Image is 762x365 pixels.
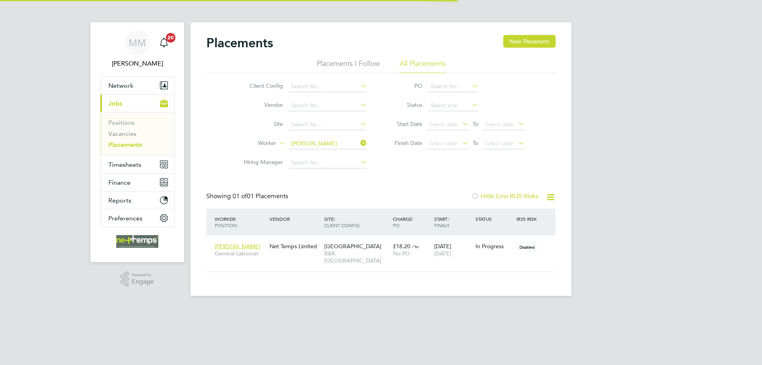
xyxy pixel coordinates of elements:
[206,35,273,51] h2: Placements
[237,82,283,89] label: Client Config
[470,138,481,148] span: To
[324,250,389,264] span: B&K [GEOGRAPHIC_DATA]
[100,174,174,191] button: Finance
[108,141,142,149] a: Placements
[503,35,556,48] button: New Placement
[393,216,414,228] span: / PO
[475,243,513,250] div: In Progress
[471,192,538,200] label: Hide Low IR35 Risks
[434,250,451,257] span: [DATE]
[100,112,174,155] div: Jobs
[289,157,367,168] input: Search for...
[206,192,290,201] div: Showing
[237,101,283,108] label: Vendor
[215,216,237,228] span: / Position
[215,250,266,257] span: General Labourer
[108,179,131,186] span: Finance
[213,238,556,245] a: [PERSON_NAME]General LabourerNet Temps Limited[GEOGRAPHIC_DATA]B&K [GEOGRAPHIC_DATA]£18.20 / hrNo...
[108,214,142,222] span: Preferences
[429,140,458,147] span: Select date
[289,119,367,130] input: Search for...
[514,212,542,226] div: IR35 Risk
[108,100,122,107] span: Jobs
[322,212,391,232] div: Site
[324,216,360,228] span: / Client Config
[129,38,146,48] span: MM
[485,121,514,128] span: Select date
[473,212,515,226] div: Status
[100,77,174,94] button: Network
[90,22,184,262] nav: Main navigation
[100,191,174,209] button: Reports
[432,212,473,232] div: Start
[429,121,458,128] span: Select date
[267,212,322,226] div: Vendor
[289,138,367,149] input: Search for...
[156,30,172,56] a: 20
[100,209,174,227] button: Preferences
[387,101,422,108] label: Status
[387,82,422,89] label: PO
[116,235,158,248] img: net-temps-logo-retina.png
[324,243,381,250] span: [GEOGRAPHIC_DATA]
[132,278,154,285] span: Engage
[166,33,175,42] span: 20
[393,243,410,250] span: £18.20
[108,119,135,126] a: Positions
[428,100,478,111] input: Select one
[213,212,267,232] div: Worker
[233,192,288,200] span: 01 Placements
[289,81,367,92] input: Search for...
[485,140,514,147] span: Select date
[267,239,322,254] div: Net Temps Limited
[121,272,154,287] a: Powered byEngage
[108,197,131,204] span: Reports
[237,120,283,127] label: Site
[100,59,175,68] span: Mia Mellors
[132,272,154,278] span: Powered by
[100,95,174,112] button: Jobs
[516,242,538,252] span: Disabled
[233,192,247,200] span: 01 of
[317,59,380,73] li: Placements I Follow
[108,161,141,168] span: Timesheets
[100,235,175,248] a: Go to home page
[387,120,422,127] label: Start Date
[237,158,283,166] label: Hiring Manager
[470,119,481,129] span: To
[391,212,432,232] div: Charge
[387,139,422,147] label: Finish Date
[108,130,137,137] a: Vacancies
[400,59,446,73] li: All Placements
[100,156,174,173] button: Timesheets
[108,82,133,89] span: Network
[289,100,367,111] input: Search for...
[231,139,276,147] label: Worker
[215,243,260,250] span: [PERSON_NAME]
[100,30,175,68] a: MM[PERSON_NAME]
[432,239,473,261] div: [DATE]
[434,216,449,228] span: / Finish
[393,250,410,257] span: No PO
[412,243,419,249] span: / hr
[428,81,478,92] input: Search for...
